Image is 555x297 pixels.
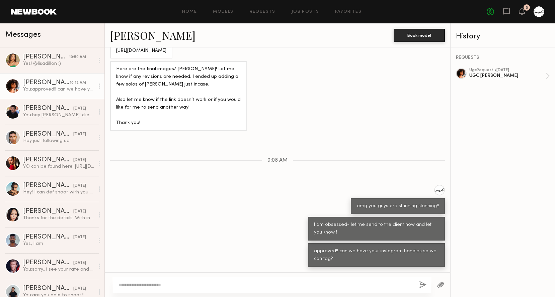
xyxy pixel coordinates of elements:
div: 3 [526,6,528,10]
div: [DATE] [73,234,86,241]
div: 10:59 AM [69,54,86,60]
div: History [456,33,550,40]
div: [DATE] [73,106,86,112]
a: Favorites [335,10,362,14]
div: [URL][DOMAIN_NAME] [116,47,166,55]
div: REQUESTS [456,55,550,60]
a: ugcRequest •[DATE]UGC [PERSON_NAME] [469,68,550,84]
div: [PERSON_NAME] [23,182,73,189]
div: [PERSON_NAME] [23,157,73,163]
div: Hey just following up [23,138,94,144]
div: You: hey [PERSON_NAME]! client just got back to me saying they sent you a polo? are you okay with... [23,112,94,118]
div: You: approved!! can we have your instagram handles so we can tag? [23,86,94,93]
div: Yes, I am [23,241,94,247]
div: ugc Request • [DATE] [469,68,546,72]
div: I am obsessed- let me send to the client now and let you know ! [314,221,439,237]
div: [PERSON_NAME] [23,208,73,215]
div: [DATE] [73,286,86,292]
div: Here are the final images/ [PERSON_NAME]! Let me know if any revisions are needed. I ended up add... [116,65,241,127]
div: [PERSON_NAME] [23,285,73,292]
div: [PERSON_NAME] [23,54,69,60]
span: 9:08 AM [267,158,288,163]
a: Book model [394,32,445,38]
div: [DATE] [73,157,86,163]
div: Hey! I can def shoot with you guys! But when it comes to posting on my feed that’s a different ra... [23,189,94,195]
div: Thanks for the details! With in perpetuity usage, my rate for this would be $850. Let me know if ... [23,215,94,221]
div: omg you guys are stunning stunning!! [357,202,439,210]
div: Yes! @lisadillon :) [23,60,94,67]
a: [PERSON_NAME] [110,28,195,42]
span: Messages [5,31,41,39]
div: 10:12 AM [70,80,86,86]
button: Book model [394,29,445,42]
div: [PERSON_NAME] [23,260,73,266]
div: [PERSON_NAME] [23,105,73,112]
div: approved!! can we have your instagram handles so we can tag? [314,248,439,263]
div: You: sorry.. i see your rate and we would need you for an hour at most! like 1030 [DATE] ? can th... [23,266,94,273]
a: Home [182,10,197,14]
div: [PERSON_NAME] [23,234,73,241]
div: VO can be found here! [URL][DOMAIN_NAME] [23,163,94,170]
a: Job Posts [292,10,319,14]
div: [PERSON_NAME] [23,131,73,138]
div: [DATE] [73,260,86,266]
div: UGC [PERSON_NAME] [469,72,546,79]
a: Requests [250,10,275,14]
div: [DATE] [73,131,86,138]
a: Models [213,10,233,14]
div: [PERSON_NAME] [23,80,70,86]
div: [DATE] [73,183,86,189]
div: [DATE] [73,208,86,215]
